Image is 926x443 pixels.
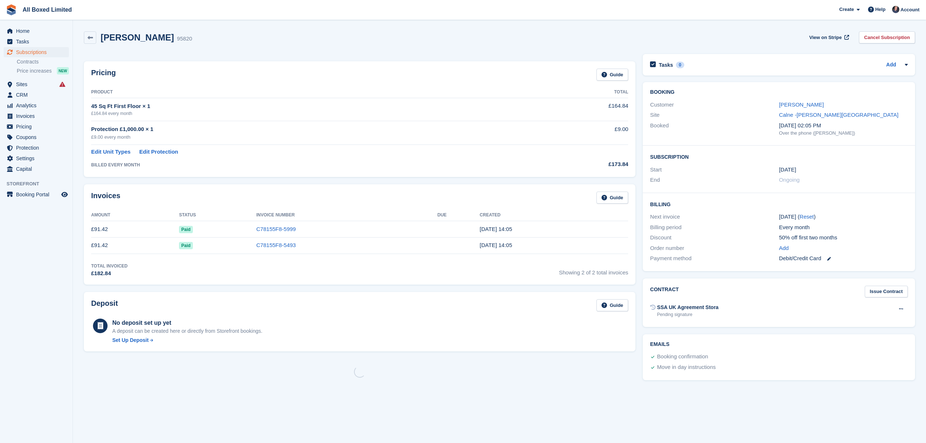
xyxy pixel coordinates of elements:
div: Over the phone ([PERSON_NAME]) [779,130,908,137]
h2: Subscription [650,153,908,160]
div: [DATE] ( ) [779,213,908,221]
div: Site [650,111,779,119]
a: menu [4,189,69,200]
div: End [650,176,779,184]
time: 2025-07-17 00:00:00 UTC [779,166,796,174]
div: Total Invoiced [91,263,128,269]
th: Amount [91,209,179,221]
th: Due [437,209,480,221]
span: Coupons [16,132,60,142]
a: menu [4,26,69,36]
a: Calne -[PERSON_NAME][GEOGRAPHIC_DATA] [779,112,899,118]
h2: Booking [650,89,908,95]
th: Product [91,86,529,98]
a: menu [4,111,69,121]
th: Created [480,209,628,221]
h2: Contract [650,286,679,298]
span: Help [875,6,886,13]
div: 0 [676,62,684,68]
span: Analytics [16,100,60,111]
div: No deposit set up yet [112,319,262,327]
a: Guide [596,299,629,311]
a: menu [4,153,69,163]
div: Order number [650,244,779,253]
span: Sites [16,79,60,89]
img: Dan Goss [892,6,899,13]
div: £182.84 [91,269,128,278]
span: Capital [16,164,60,174]
a: [PERSON_NAME] [779,101,824,108]
a: All Boxed Limited [20,4,75,16]
span: Paid [179,242,192,249]
a: Guide [596,192,629,204]
th: Status [179,209,256,221]
span: CRM [16,90,60,100]
th: Invoice Number [256,209,437,221]
span: Paid [179,226,192,233]
a: menu [4,90,69,100]
td: £91.42 [91,221,179,238]
a: Set Up Deposit [112,336,262,344]
td: £164.84 [529,98,629,121]
a: Guide [596,69,629,81]
div: 45 Sq Ft First Floor × 1 [91,102,529,111]
div: Set Up Deposit [112,336,149,344]
div: Payment method [650,254,779,263]
div: Start [650,166,779,174]
span: Tasks [16,36,60,47]
time: 2025-08-17 13:05:48 UTC [480,226,512,232]
div: [DATE] 02:05 PM [779,122,908,130]
div: Booking confirmation [657,353,708,361]
td: £9.00 [529,121,629,145]
h2: Pricing [91,69,116,81]
div: Every month [779,223,908,232]
span: Showing 2 of 2 total invoices [559,263,628,278]
span: Storefront [7,180,73,188]
span: Subscriptions [16,47,60,57]
span: Invoices [16,111,60,121]
h2: Invoices [91,192,120,204]
a: menu [4,100,69,111]
a: menu [4,47,69,57]
span: Pricing [16,122,60,132]
h2: Tasks [659,62,673,68]
div: £173.84 [529,160,629,169]
span: Account [900,6,919,14]
span: Price increases [17,68,52,74]
div: BILLED EVERY MONTH [91,162,529,168]
a: Add [779,244,789,253]
a: menu [4,132,69,142]
a: menu [4,36,69,47]
h2: Emails [650,342,908,347]
h2: Deposit [91,299,118,311]
a: menu [4,143,69,153]
th: Total [529,86,629,98]
div: Debit/Credit Card [779,254,908,263]
a: C78155F8-5493 [256,242,296,248]
a: Price increases NEW [17,67,69,75]
span: Booking Portal [16,189,60,200]
span: Protection [16,143,60,153]
div: Pending signature [657,311,719,318]
div: £164.84 every month [91,110,529,117]
span: View on Stripe [809,34,842,41]
td: £91.42 [91,237,179,254]
a: Edit Unit Types [91,148,131,156]
p: A deposit can be created here or directly from Storefront bookings. [112,327,262,335]
a: menu [4,164,69,174]
div: NEW [57,67,69,74]
h2: Billing [650,200,908,208]
a: menu [4,122,69,132]
div: Next invoice [650,213,779,221]
a: Issue Contract [865,286,908,298]
div: Protection £1,000.00 × 1 [91,125,529,134]
div: Booked [650,122,779,137]
div: SSA UK Agreement Stora [657,304,719,311]
i: Smart entry sync failures have occurred [59,81,65,87]
a: Reset [799,213,814,220]
time: 2025-07-17 13:05:42 UTC [480,242,512,248]
h2: [PERSON_NAME] [101,32,174,42]
div: Discount [650,234,779,242]
div: Billing period [650,223,779,232]
a: Cancel Subscription [859,31,915,43]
